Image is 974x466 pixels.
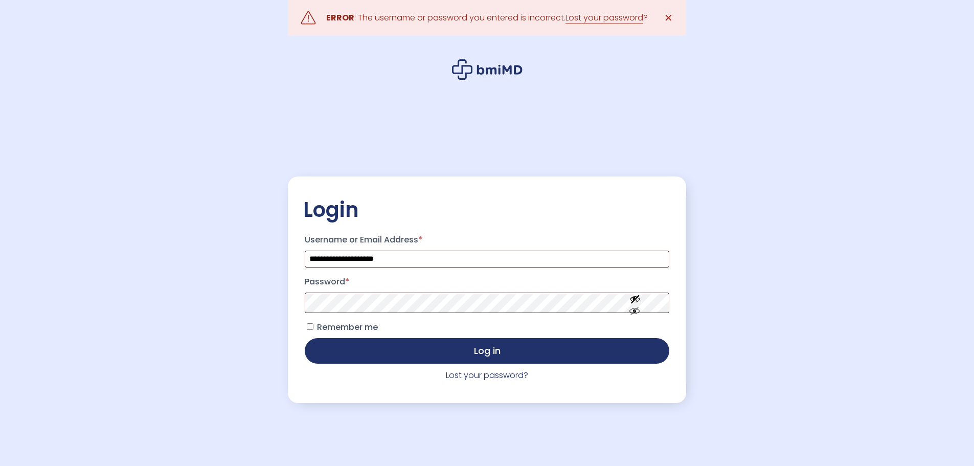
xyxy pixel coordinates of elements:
button: Show password [606,285,664,320]
button: Log in [305,338,669,364]
label: Password [305,274,669,290]
a: Lost your password [565,12,643,24]
input: Remember me [307,323,313,330]
span: Remember me [317,321,378,333]
span: ✕ [664,11,673,25]
strong: ERROR [326,12,354,24]
div: : The username or password you entered is incorrect. ? [326,11,648,25]
a: ✕ [658,8,678,28]
a: Lost your password? [446,369,528,381]
h2: Login [303,197,671,223]
label: Username or Email Address [305,232,669,248]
